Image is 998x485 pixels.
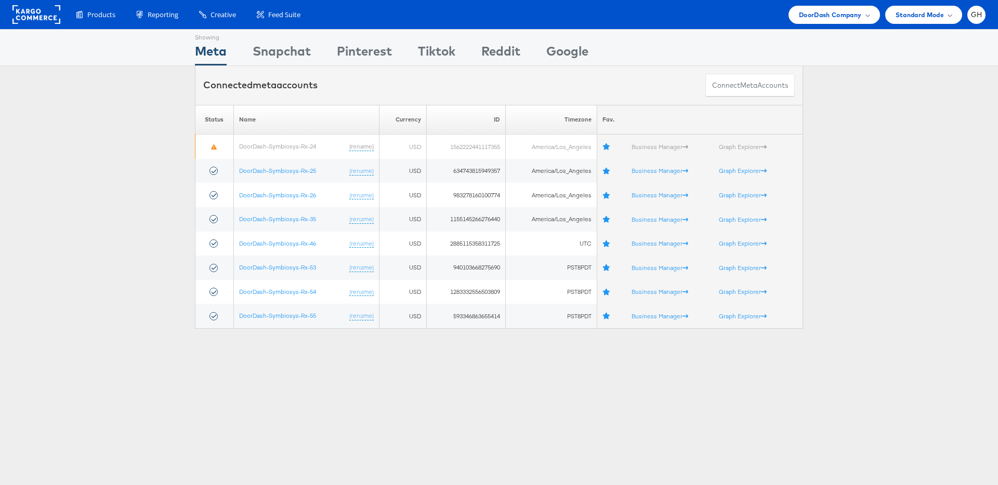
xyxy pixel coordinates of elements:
a: (rename) [349,167,374,176]
span: DoorDash Company [799,9,862,20]
a: Graph Explorer [719,143,767,151]
a: Graph Explorer [719,239,767,247]
a: Business Manager [632,312,688,320]
a: Graph Explorer [719,263,767,271]
a: (rename) [349,288,374,297]
a: Graph Explorer [719,191,767,199]
span: meta [740,80,757,90]
div: Pinterest [337,42,392,65]
td: America/Los_Angeles [505,183,597,207]
a: Business Manager [632,167,688,174]
div: Meta [195,42,227,65]
button: ConnectmetaAccounts [705,74,795,97]
td: PST8PDT [505,255,597,280]
a: Business Manager [632,143,688,151]
th: Status [195,105,234,134]
td: USD [379,183,427,207]
a: DoorDash-Symbiosys-Rx-24 [239,142,316,150]
a: Graph Explorer [719,215,767,223]
td: USD [379,159,427,183]
td: PST8PDT [505,304,597,328]
th: Name [233,105,379,134]
div: Connected accounts [203,78,318,92]
a: (rename) [349,142,374,151]
td: 1562222441117355 [427,134,506,159]
td: 1283332556503809 [427,280,506,304]
td: USD [379,232,427,256]
span: Products [87,10,115,20]
div: Reddit [481,42,520,65]
a: Business Manager [632,263,688,271]
div: Google [546,42,588,65]
a: (rename) [349,312,374,320]
td: USD [379,134,427,159]
span: meta [253,79,277,91]
a: Business Manager [632,191,688,199]
div: Showing [195,30,227,42]
a: DoorDash-Symbiosys-Rx-55 [239,312,316,319]
td: USD [379,255,427,280]
a: DoorDash-Symbiosys-Rx-46 [239,239,316,247]
a: Graph Explorer [719,312,767,320]
span: Feed Suite [268,10,300,20]
td: 634743815949357 [427,159,506,183]
td: USD [379,304,427,328]
th: Currency [379,105,427,134]
a: (rename) [349,239,374,248]
td: 593346863655414 [427,304,506,328]
a: DoorDash-Symbiosys-Rx-26 [239,191,316,198]
td: 2885115358311725 [427,232,506,256]
a: DoorDash-Symbiosys-Rx-25 [239,167,316,174]
a: (rename) [349,191,374,199]
a: Business Manager [632,215,688,223]
a: Graph Explorer [719,288,767,295]
a: Business Manager [632,239,688,247]
a: Business Manager [632,288,688,295]
span: Standard Mode [896,9,944,20]
div: Snapchat [253,42,311,65]
span: Creative [211,10,236,20]
td: 1155145266276440 [427,207,506,232]
span: GH [971,11,982,18]
th: Timezone [505,105,597,134]
td: USD [379,207,427,232]
td: 940103668275690 [427,255,506,280]
td: America/Los_Angeles [505,159,597,183]
td: America/Los_Angeles [505,134,597,159]
td: USD [379,280,427,304]
a: DoorDash-Symbiosys-Rx-53 [239,263,316,271]
a: DoorDash-Symbiosys-Rx-35 [239,215,316,223]
td: America/Los_Angeles [505,207,597,232]
a: DoorDash-Symbiosys-Rx-54 [239,288,316,295]
a: (rename) [349,215,374,224]
td: PST8PDT [505,280,597,304]
th: ID [427,105,506,134]
div: Tiktok [418,42,455,65]
span: Reporting [148,10,178,20]
td: UTC [505,232,597,256]
a: Graph Explorer [719,167,767,174]
td: 983278160100774 [427,183,506,207]
a: (rename) [349,263,374,272]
